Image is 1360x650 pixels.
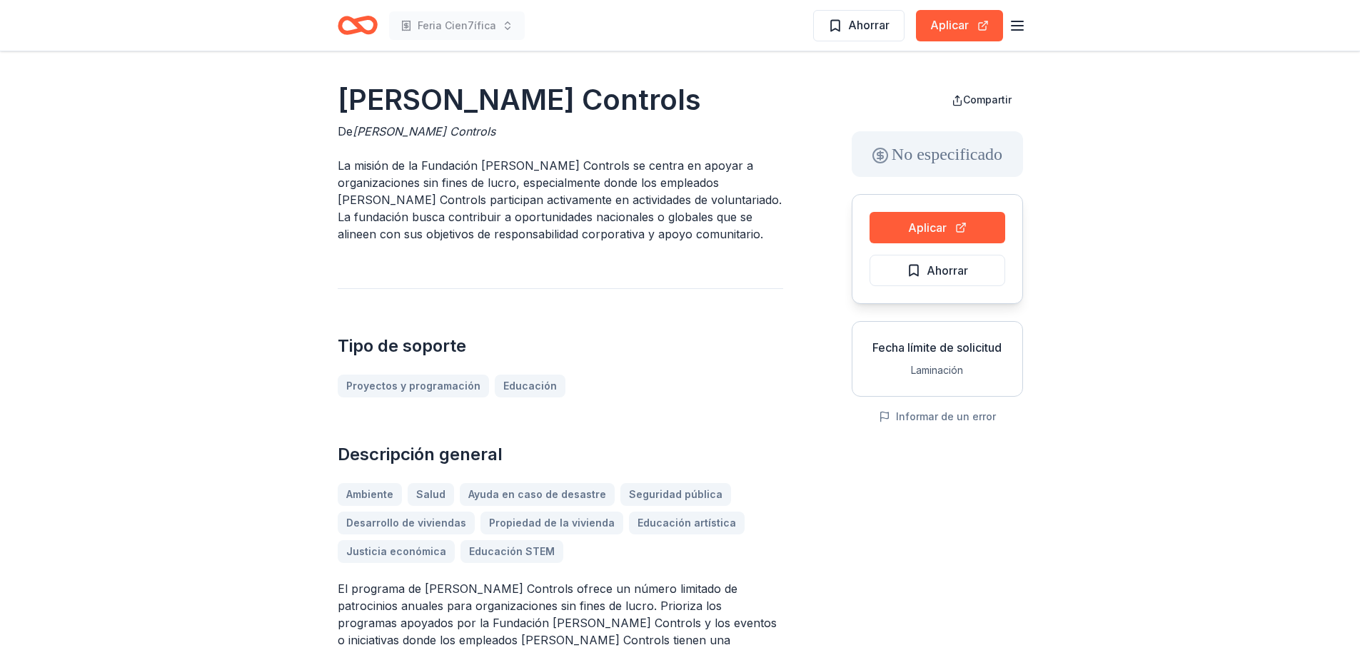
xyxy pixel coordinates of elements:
font: Fecha límite de solicitud [872,340,1002,355]
font: Aplicar [930,18,969,32]
button: Ahorrar [813,10,905,41]
font: Tipo de soporte [338,335,466,356]
a: Hogar [338,9,378,42]
font: Feria Cien7ífica [418,19,496,31]
font: No especificado [892,145,1002,163]
font: Aplicar [908,220,947,235]
font: Proyectos y programación [346,380,480,392]
button: Compartir [940,86,1023,114]
font: De [338,124,353,138]
font: Ahorrar [848,18,890,32]
font: [PERSON_NAME] Controls [353,124,495,138]
font: Informar de un error [896,410,996,422]
button: Ahorrar [870,255,1005,286]
a: Educación [495,375,565,397]
font: La misión de la Fundación [PERSON_NAME] Controls se centra en apoyar a organizaciones sin fines d... [338,158,782,241]
font: Educación [503,380,557,392]
button: Informar de un error [879,408,996,425]
font: Ahorrar [927,263,968,278]
font: Descripción general [338,444,503,464]
a: Proyectos y programación [338,375,489,397]
font: Laminación [911,364,963,376]
button: Feria Cien7ífica [389,11,525,40]
font: Compartir [963,93,1012,106]
font: [PERSON_NAME] Controls [338,82,701,117]
button: Aplicar [870,212,1005,243]
button: Aplicar [916,10,1003,41]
